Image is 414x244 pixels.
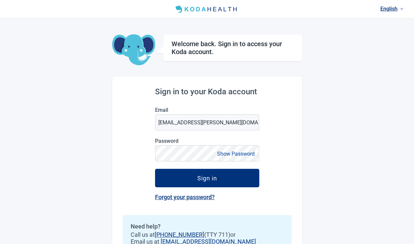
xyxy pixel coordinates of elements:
[131,223,284,230] h2: Need help?
[112,34,155,66] img: Koda Elephant
[155,231,204,238] a: [PHONE_NUMBER]
[155,87,259,96] h2: Sign in to your Koda account
[173,4,241,15] img: Koda Health
[155,169,259,187] button: Sign in
[197,175,217,181] div: Sign in
[215,149,257,158] button: Show Password
[155,138,259,144] label: Password
[155,194,215,200] a: Forgot your password?
[131,231,284,238] span: Call us at (TTY 711) or
[172,40,294,56] h1: Welcome back. Sign in to access your Koda account.
[155,107,259,113] label: Email
[378,3,406,14] a: Current language: English
[400,7,403,11] span: down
